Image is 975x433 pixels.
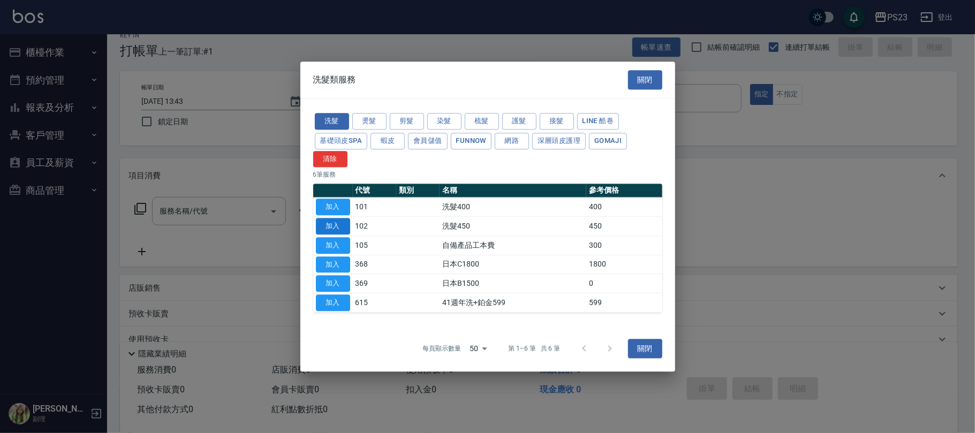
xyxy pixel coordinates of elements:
td: 洗髮450 [440,217,586,236]
p: 每頁顯示數量 [422,344,461,353]
td: 599 [586,293,662,313]
td: 300 [586,236,662,255]
td: 日本C1800 [440,255,586,274]
button: 剪髮 [390,113,424,130]
button: 梳髮 [465,113,499,130]
button: 加入 [316,276,350,292]
th: 參考價格 [586,184,662,198]
td: 0 [586,274,662,293]
span: 洗髮類服務 [313,74,356,85]
td: 105 [353,236,396,255]
button: 加入 [316,199,350,216]
button: 關閉 [628,70,662,90]
td: 368 [353,255,396,274]
button: 清除 [313,151,347,168]
th: 類別 [396,184,440,198]
button: 深層頭皮護理 [532,133,586,149]
button: 基礎頭皮SPA [315,133,368,149]
th: 代號 [353,184,396,198]
p: 6 筆服務 [313,170,662,180]
td: 101 [353,197,396,217]
p: 第 1–6 筆 共 6 筆 [508,344,560,353]
button: LINE 酷卷 [577,113,619,130]
button: 加入 [316,294,350,311]
button: 洗髮 [315,113,349,130]
td: 41週年洗+鉑金599 [440,293,586,313]
button: 加入 [316,218,350,234]
button: 會員儲值 [408,133,448,149]
button: 蝦皮 [371,133,405,149]
button: 關閉 [628,339,662,359]
button: Gomaji [589,133,627,149]
button: 燙髮 [352,113,387,130]
td: 450 [586,217,662,236]
button: 網路 [495,133,529,149]
td: 日本B1500 [440,274,586,293]
button: 加入 [316,256,350,273]
button: 接髮 [540,113,574,130]
td: 615 [353,293,396,313]
button: FUNNOW [451,133,492,149]
td: 400 [586,197,662,217]
th: 名稱 [440,184,586,198]
button: 加入 [316,237,350,254]
td: 1800 [586,255,662,274]
div: 50 [465,334,491,363]
button: 染髮 [427,113,462,130]
td: 洗髮400 [440,197,586,217]
td: 369 [353,274,396,293]
td: 自備產品工本費 [440,236,586,255]
td: 102 [353,217,396,236]
button: 護髮 [502,113,536,130]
